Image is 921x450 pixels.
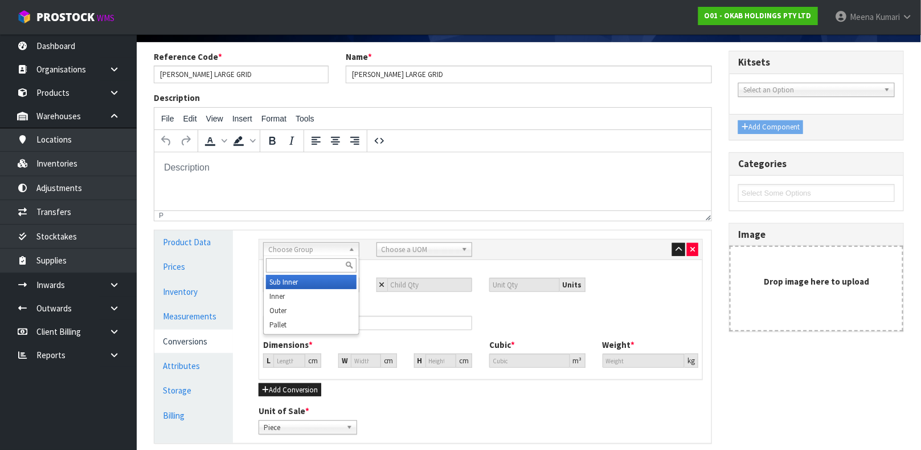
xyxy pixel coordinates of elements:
h3: Kitsets [738,57,895,68]
div: Text color [200,131,229,151]
input: Name [346,66,713,83]
input: Weight [603,354,685,368]
input: Height [425,354,456,368]
strong: L [267,356,271,366]
a: Conversions [154,330,233,353]
small: WMS [97,13,114,23]
button: Align center [326,131,345,151]
label: Reference Code [154,51,222,63]
div: m³ [570,354,586,368]
span: Piece [264,421,342,435]
h3: Image [738,229,895,240]
label: Unit of Sale [259,405,309,417]
li: Inner [266,289,357,303]
button: Redo [176,131,195,151]
iframe: Rich Text Area. Press ALT-0 for help. [154,152,711,210]
strong: O01 - OKAB HOLDINGS PTY LTD [705,11,812,21]
li: Outer [266,303,357,318]
div: p [159,212,163,220]
label: Name [346,51,372,63]
label: Cubic [489,339,515,351]
button: Add Component [738,120,803,134]
button: Align right [345,131,365,151]
button: Align left [306,131,326,151]
a: Billing [154,404,233,427]
input: Child Qty [387,278,473,292]
span: Tools [296,114,314,123]
button: Source code [370,131,389,151]
a: Attributes [154,354,233,378]
h3: Categories [738,159,895,169]
a: O01 - OKAB HOLDINGS PTY LTD [698,7,818,25]
a: Inventory [154,280,233,303]
span: ProStock [36,10,95,25]
button: Add Conversion [259,383,321,397]
span: Meena [850,11,874,22]
div: cm [381,354,397,368]
span: View [206,114,223,123]
input: Barcode [263,316,472,330]
input: Unit Qty [489,278,560,292]
div: cm [305,354,321,368]
img: cube-alt.png [17,10,31,24]
span: Choose Group [268,243,344,257]
a: Prices [154,255,233,278]
li: Sub Inner [266,275,357,289]
span: Kumari [875,11,900,22]
label: Weight [603,339,635,351]
a: Storage [154,379,233,402]
strong: W [342,356,348,366]
span: Format [261,114,286,123]
strong: H [417,356,423,366]
li: Pallet [266,318,357,332]
div: Background color [229,131,257,151]
input: Length [273,354,305,368]
label: Description [154,92,200,104]
a: Measurements [154,305,233,328]
span: Insert [232,114,252,123]
span: Edit [183,114,197,123]
input: Width [351,354,380,368]
span: Select an Option [743,83,879,97]
input: Reference Code [154,66,329,83]
a: Product Data [154,230,233,254]
span: Choose a UOM [382,243,457,257]
div: Resize [702,211,712,221]
label: Dimensions [263,339,313,351]
div: cm [456,354,472,368]
strong: Drop image here to upload [764,276,869,287]
div: kg [685,354,698,368]
button: Bold [263,131,282,151]
strong: Units [563,280,582,290]
button: Undo [157,131,176,151]
span: File [161,114,174,123]
button: Italic [282,131,301,151]
input: Cubic [489,354,570,368]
